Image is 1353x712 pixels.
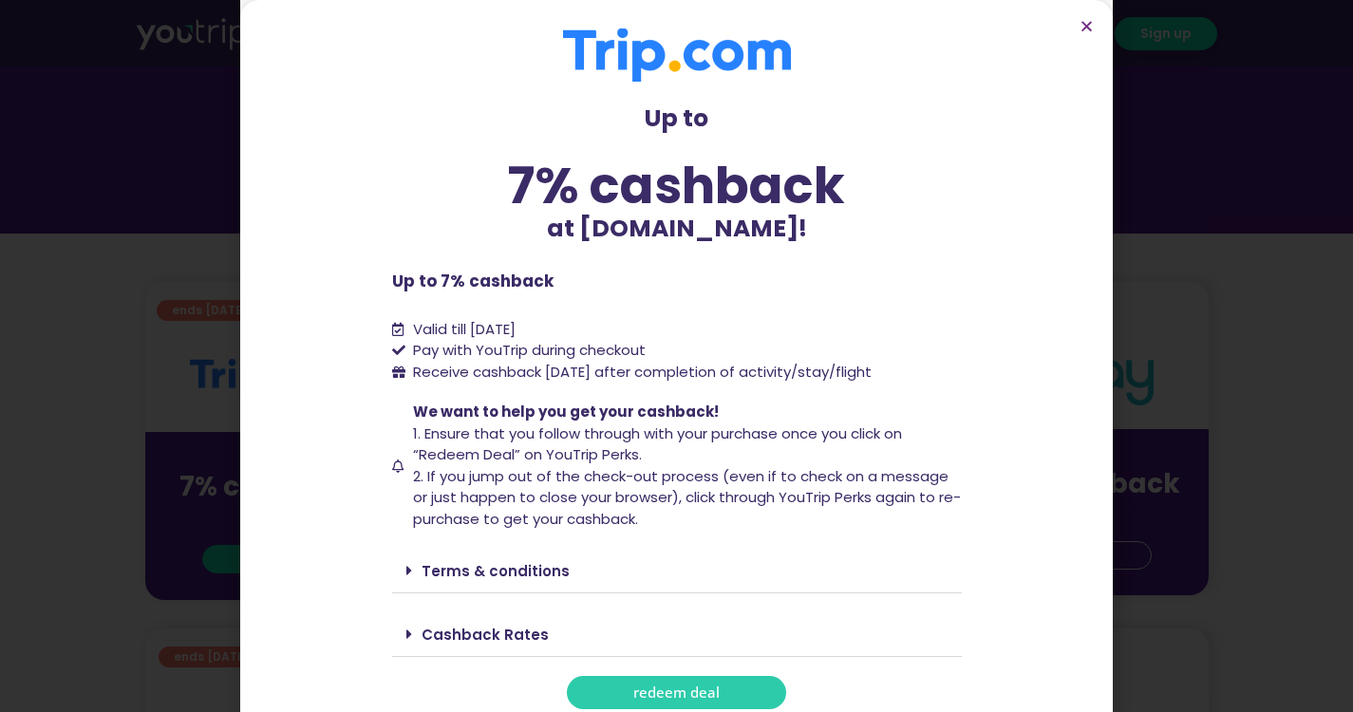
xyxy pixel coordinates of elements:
span: Pay with YouTrip during checkout [408,340,646,362]
div: Terms & conditions [392,549,962,593]
span: Receive cashback [DATE] after completion of activity/stay/flight [413,362,872,382]
span: redeem deal [633,685,720,700]
a: Cashback Rates [422,625,549,645]
a: redeem deal [567,676,786,709]
a: Close [1080,19,1094,33]
span: 2. If you jump out of the check-out process (even if to check on a message or just happen to clos... [413,466,961,529]
a: Terms & conditions [422,561,570,581]
div: 7% cashback [392,160,962,211]
p: Up to [392,101,962,137]
span: 1. Ensure that you follow through with your purchase once you click on “Redeem Deal” on YouTrip P... [413,423,902,465]
b: Up to 7% cashback [392,270,554,292]
span: We want to help you get your cashback! [413,402,719,422]
span: Valid till [DATE] [413,319,516,339]
p: at [DOMAIN_NAME]! [392,211,962,247]
div: Cashback Rates [392,612,962,657]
